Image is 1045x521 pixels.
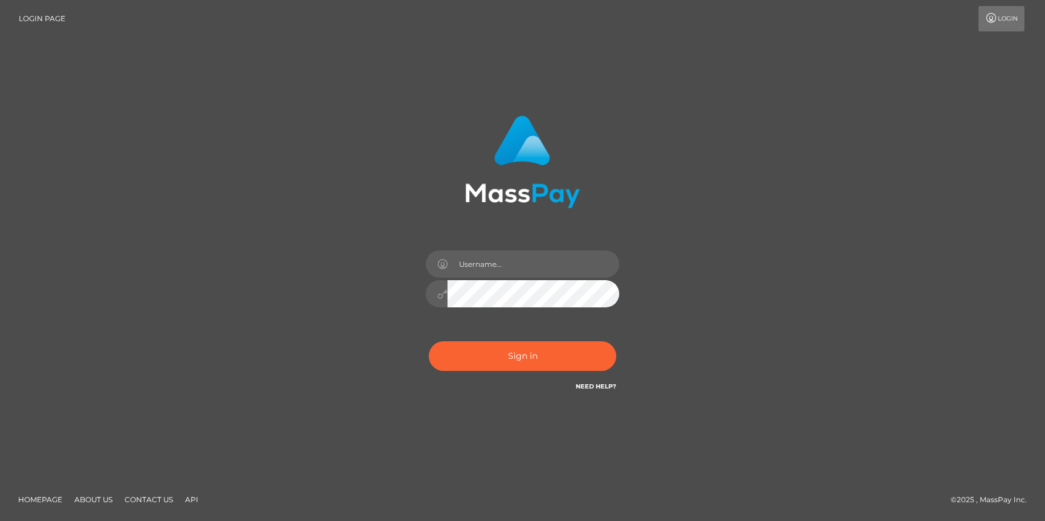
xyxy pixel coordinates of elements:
input: Username... [448,251,619,278]
a: About Us [70,490,117,509]
div: © 2025 , MassPay Inc. [951,493,1036,506]
a: Need Help? [576,382,616,390]
button: Sign in [429,341,616,371]
img: MassPay Login [465,116,580,208]
a: API [180,490,203,509]
a: Login Page [19,6,65,31]
a: Login [978,6,1024,31]
a: Homepage [13,490,67,509]
a: Contact Us [120,490,178,509]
